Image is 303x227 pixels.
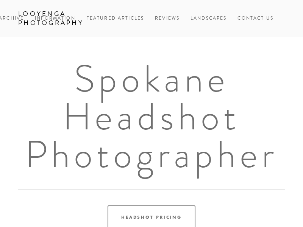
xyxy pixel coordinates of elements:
[86,13,144,23] a: Featured Articles
[237,13,273,23] a: Contact Us
[35,15,75,22] a: Information
[12,8,89,30] a: Looyenga Photography
[191,13,227,23] a: Landscapes
[18,60,285,173] h1: Spokane Headshot Photographer
[155,13,180,23] a: Reviews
